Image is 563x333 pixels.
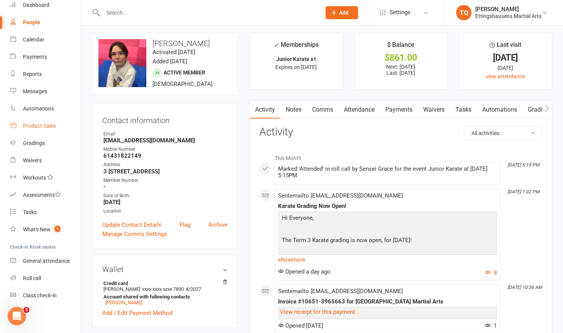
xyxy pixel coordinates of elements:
[10,31,81,48] a: Calendar
[278,192,403,199] span: Sent email to [EMAIL_ADDRESS][DOMAIN_NAME]
[23,307,29,313] span: 3
[101,7,316,18] input: Search...
[23,123,56,129] div: Product Sales
[380,101,418,119] a: Payments
[103,168,227,175] strong: 3 [STREET_ADDRESS]
[10,83,81,100] a: Messages
[102,113,227,125] h3: Contact information
[10,204,81,221] a: Tasks
[23,275,41,281] div: Roll call
[23,226,51,232] div: What's New
[23,19,40,25] div: People
[23,88,47,94] div: Messages
[278,254,497,265] a: show more
[98,39,146,87] img: image1756887064.png
[507,189,539,195] i: [DATE] 1:02 PM
[105,300,142,305] a: [PERSON_NAME]
[390,4,411,21] span: Settings
[152,81,213,87] span: [DEMOGRAPHIC_DATA]
[103,280,224,286] strong: Credit card
[339,10,349,16] span: Add
[280,236,495,247] p: The Term 3 Karate grading is now open, for [DATE]!
[10,135,81,152] a: Gradings
[10,152,81,169] a: Waivers
[466,64,545,72] div: [DATE]
[489,40,521,54] div: Last visit
[23,36,44,43] div: Calendar
[450,101,477,119] a: Tasks
[10,100,81,117] a: Automations
[103,294,224,300] strong: Account shared with following contacts
[10,117,81,135] a: Product Sales
[103,146,227,153] div: Mobile Number
[23,292,57,298] div: Class check-in
[274,41,279,49] i: ✓
[10,287,81,304] a: Class kiosk mode
[23,157,42,163] div: Waivers
[152,58,187,65] time: Added [DATE]
[418,101,450,119] a: Waivers
[259,150,542,162] li: This Month
[103,192,227,199] div: Date of Birth
[102,279,227,307] li: [PERSON_NAME]
[152,49,195,56] time: Activated [DATE]
[507,162,539,168] i: [DATE] 5:19 PM
[10,14,81,31] a: People
[387,40,414,54] div: $ Balance
[278,203,497,209] div: Karate Grading Now Open!
[486,73,525,79] a: view attendance
[23,209,37,215] div: Tasks
[275,64,317,70] span: Expires on [DATE]
[456,5,471,20] div: TQ
[102,308,172,318] a: Add / Edit Payment Method
[10,221,81,238] a: What's New1
[280,101,307,119] a: Notes
[164,69,205,76] span: Active member
[278,298,497,305] div: Invoice #10651-3965663 for [GEOGRAPHIC_DATA] Martial Arts
[10,252,81,270] a: General attendance kiosk mode
[10,169,81,186] a: Workouts
[466,54,545,62] div: [DATE]
[54,226,61,232] span: 1
[142,286,184,292] span: xxxx xxxx xxxx 7890
[102,220,162,229] a: Update Contact Details
[102,229,167,239] a: Manage Comms Settings
[103,130,227,138] div: Email
[250,101,280,119] a: Activity
[280,213,495,224] p: Hi Everyone,
[208,220,227,229] a: Archive
[326,6,358,19] button: Add
[23,140,45,146] div: Gradings
[23,106,54,112] div: Automations
[276,56,316,62] strong: Junior Karate x1
[278,288,403,295] span: Sent email to [EMAIL_ADDRESS][DOMAIN_NAME]
[307,101,339,119] a: Comms
[259,126,542,138] h3: Activity
[8,307,26,325] iframe: Intercom live chat
[278,166,497,179] div: Marked 'Attended' in roll call by Sensei Grace for the event Junior Karate at [DATE] 5:15PM
[475,6,542,13] div: [PERSON_NAME]
[23,175,46,181] div: Workouts
[23,54,47,60] div: Payments
[98,39,231,48] h3: [PERSON_NAME]
[103,208,227,215] div: Location
[23,258,70,264] div: General attendance
[475,13,542,20] div: Ettingshausens Martial Arts
[485,268,497,277] button: 8
[10,270,81,287] a: Roll call
[274,40,319,54] div: Memberships
[103,199,227,206] strong: [DATE]
[23,2,49,8] div: Dashboard
[186,286,201,292] span: 4/2027
[23,192,61,198] div: Assessments
[103,177,227,184] div: Member Number
[103,137,227,144] strong: [EMAIL_ADDRESS][DOMAIN_NAME]
[10,186,81,204] a: Assessments
[339,101,380,119] a: Attendance
[102,265,227,274] h3: Wallet
[361,64,440,76] p: Next: [DATE] Last: [DATE]
[10,66,81,83] a: Reports
[278,322,323,329] span: Opened [DATE]
[180,220,190,229] a: Flag
[10,48,81,66] a: Payments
